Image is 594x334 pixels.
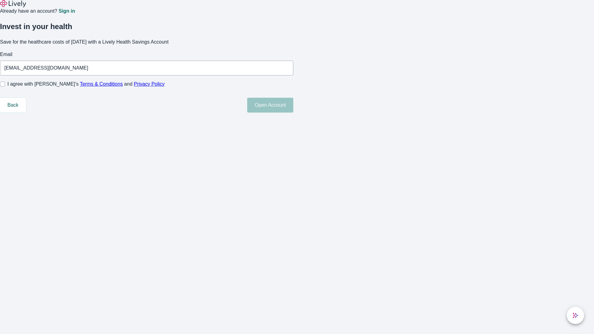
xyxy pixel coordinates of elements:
span: I agree with [PERSON_NAME]’s and [7,80,165,88]
a: Privacy Policy [134,81,165,87]
svg: Lively AI Assistant [572,312,579,319]
a: Terms & Conditions [80,81,123,87]
button: chat [567,307,584,324]
a: Sign in [58,9,75,14]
